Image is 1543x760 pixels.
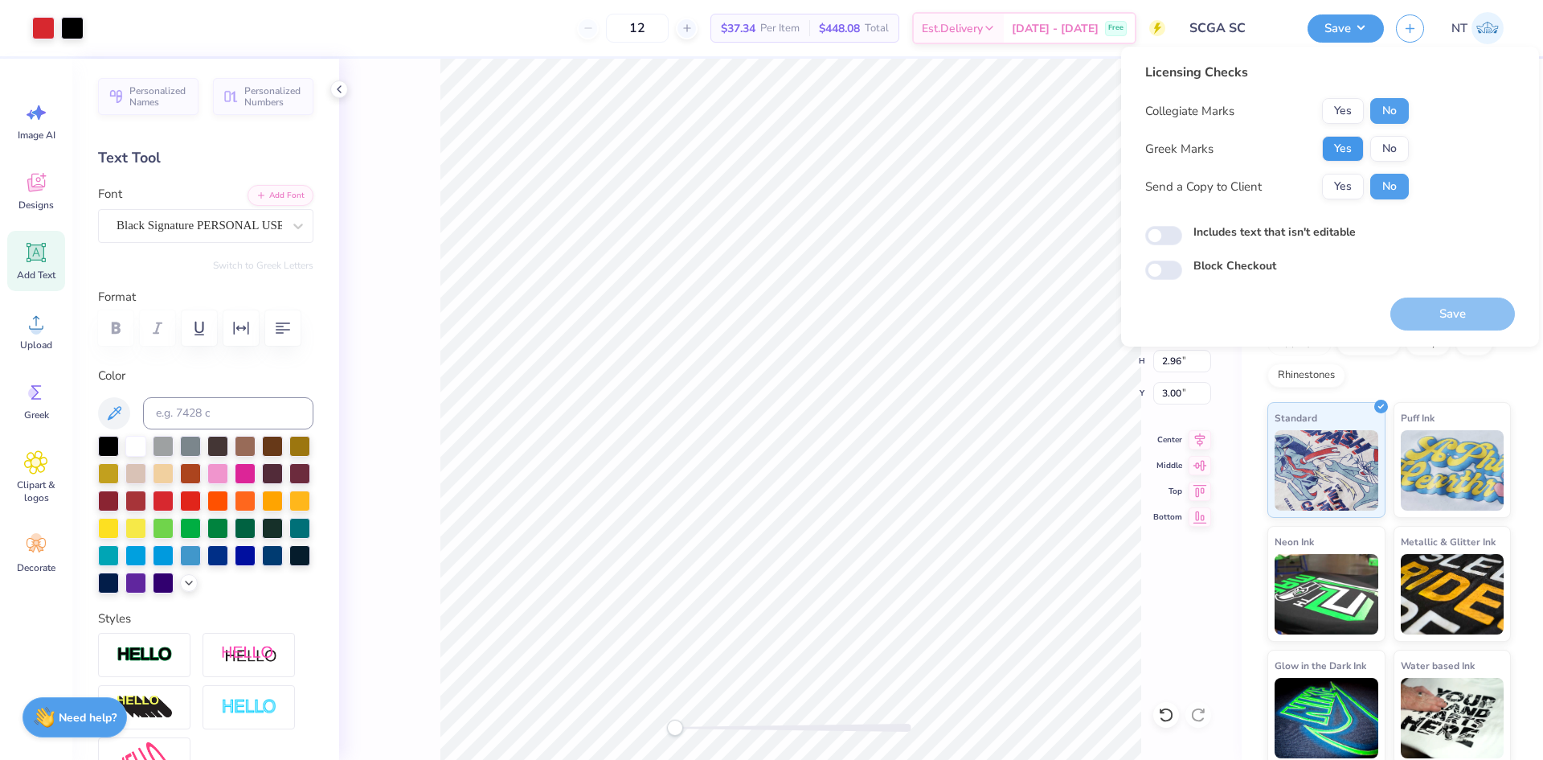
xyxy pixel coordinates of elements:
[1275,554,1378,635] img: Neon Ink
[1275,430,1378,511] img: Standard
[760,20,800,37] span: Per Item
[18,129,55,142] span: Image AI
[1401,554,1504,635] img: Metallic & Glitter Ink
[1401,409,1435,426] span: Puff Ink
[819,20,860,37] span: $448.08
[1322,174,1364,199] button: Yes
[1108,23,1123,34] span: Free
[721,20,755,37] span: $37.34
[1322,98,1364,124] button: Yes
[221,645,277,665] img: Shadow
[213,78,313,115] button: Personalized Numbers
[1322,136,1364,162] button: Yes
[129,85,189,108] span: Personalized Names
[1153,511,1182,524] span: Bottom
[1012,20,1099,37] span: [DATE] - [DATE]
[606,14,669,43] input: – –
[20,339,52,351] span: Upload
[1370,174,1409,199] button: No
[1471,12,1504,44] img: Nestor Talens
[17,269,55,281] span: Add Text
[1370,98,1409,124] button: No
[98,147,313,169] div: Text Tool
[59,710,117,725] strong: Need help?
[1275,657,1366,674] span: Glow in the Dark Ink
[1145,178,1262,196] div: Send a Copy to Client
[1275,678,1378,758] img: Glow in the Dark Ink
[1153,433,1182,446] span: Center
[1401,678,1504,758] img: Water based Ink
[1153,459,1182,472] span: Middle
[117,695,173,721] img: 3D Illusion
[1401,430,1504,511] img: Puff Ink
[248,185,313,206] button: Add Font
[213,259,313,272] button: Switch to Greek Letters
[98,610,131,628] label: Styles
[865,20,889,37] span: Total
[221,698,277,717] img: Negative Space
[117,646,173,664] img: Stroke
[1401,533,1496,550] span: Metallic & Glitter Ink
[98,78,199,115] button: Personalized Names
[1401,657,1475,674] span: Water based Ink
[244,85,304,108] span: Personalized Numbers
[1444,12,1511,44] a: NT
[1308,14,1384,43] button: Save
[98,185,122,203] label: Font
[17,561,55,574] span: Decorate
[18,199,54,212] span: Designs
[98,288,313,306] label: Format
[1267,364,1345,388] div: Rhinestones
[24,409,49,421] span: Greek
[1145,140,1214,158] div: Greek Marks
[1275,409,1317,426] span: Standard
[1193,224,1356,240] label: Includes text that isn't editable
[1153,485,1182,498] span: Top
[1370,136,1409,162] button: No
[922,20,983,37] span: Est. Delivery
[1193,257,1276,274] label: Block Checkout
[1451,19,1467,38] span: NT
[1177,12,1295,44] input: Untitled Design
[98,367,313,385] label: Color
[1275,533,1314,550] span: Neon Ink
[10,479,63,504] span: Clipart & logos
[1145,63,1409,82] div: Licensing Checks
[143,397,313,429] input: e.g. 7428 c
[1145,102,1234,121] div: Collegiate Marks
[667,720,683,736] div: Accessibility label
